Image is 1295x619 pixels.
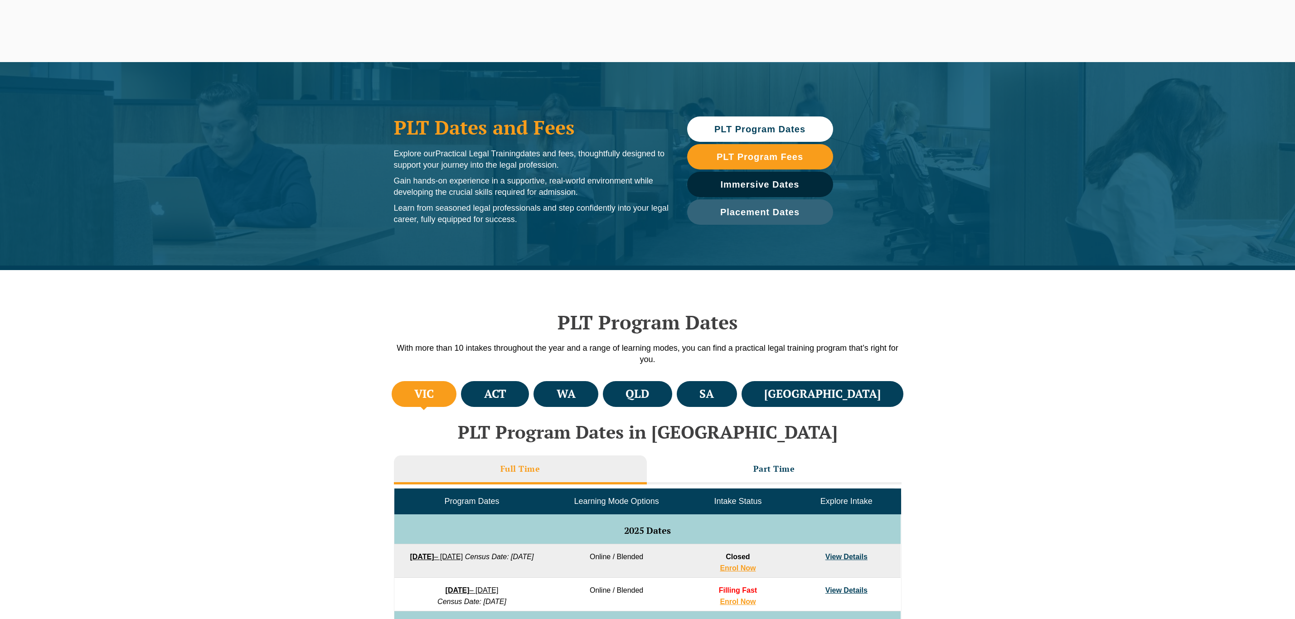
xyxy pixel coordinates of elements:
span: PLT Program Fees [717,152,803,161]
h3: Full Time [500,464,540,474]
h4: SA [699,387,714,401]
a: Enrol Now [720,598,756,605]
a: Enrol Now [720,564,756,572]
td: Online / Blended [549,578,684,611]
span: Closed [726,553,750,561]
span: Placement Dates [720,208,800,217]
span: Program Dates [444,497,499,506]
h4: [GEOGRAPHIC_DATA] [764,387,881,401]
span: Immersive Dates [721,180,800,189]
h1: PLT Dates and Fees [394,116,669,139]
a: [DATE]– [DATE] [410,553,463,561]
p: Gain hands-on experience in a supportive, real-world environment while developing the crucial ski... [394,175,669,198]
span: PLT Program Dates [714,125,805,134]
p: With more than 10 intakes throughout the year and a range of learning modes, you can find a pract... [389,343,906,365]
em: Census Date: [DATE] [437,598,506,605]
h4: WA [557,387,576,401]
a: PLT Program Fees [687,144,833,169]
span: Practical Legal Training [436,149,520,158]
span: 2025 Dates [624,524,671,537]
p: Learn from seasoned legal professionals and step confidently into your legal career, fully equipp... [394,203,669,225]
a: Placement Dates [687,199,833,225]
a: View Details [825,553,868,561]
h2: PLT Program Dates [389,311,906,334]
a: Immersive Dates [687,172,833,197]
td: Online / Blended [549,544,684,578]
span: Learning Mode Options [574,497,659,506]
span: Filling Fast [719,586,757,594]
a: [DATE]– [DATE] [446,586,499,594]
h3: Part Time [753,464,795,474]
span: Explore Intake [820,497,873,506]
a: PLT Program Dates [687,116,833,142]
strong: [DATE] [446,586,470,594]
strong: [DATE] [410,553,434,561]
a: View Details [825,586,868,594]
h4: ACT [484,387,506,401]
h4: VIC [414,387,434,401]
em: Census Date: [DATE] [465,553,534,561]
h2: PLT Program Dates in [GEOGRAPHIC_DATA] [389,422,906,442]
p: Explore our dates and fees, thoughtfully designed to support your journey into the legal profession. [394,148,669,171]
span: Intake Status [714,497,761,506]
h4: QLD [626,387,649,401]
